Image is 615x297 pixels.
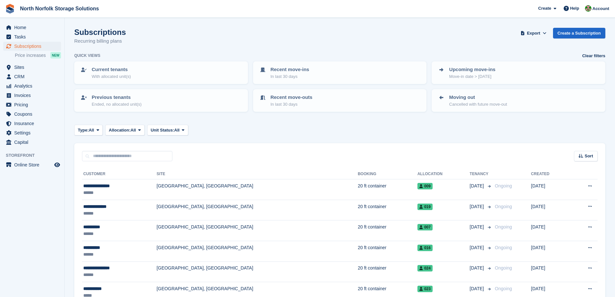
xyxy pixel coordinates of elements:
[3,72,61,81] a: menu
[449,73,495,80] p: Move-in date > [DATE]
[3,160,61,169] a: menu
[432,90,605,111] a: Moving out Cancelled with future move-out
[14,128,53,137] span: Settings
[14,138,53,147] span: Capital
[531,179,569,200] td: [DATE]
[75,90,247,111] a: Previous tenants Ended, no allocated unit(s)
[582,53,605,59] a: Clear filters
[570,5,579,12] span: Help
[417,224,433,230] span: 007
[531,220,569,241] td: [DATE]
[449,101,507,108] p: Cancelled with future move-out
[358,220,417,241] td: 20 ft container
[470,265,485,271] span: [DATE]
[271,73,309,80] p: In last 30 days
[157,220,358,241] td: [GEOGRAPHIC_DATA], [GEOGRAPHIC_DATA]
[531,261,569,282] td: [DATE]
[14,42,53,51] span: Subscriptions
[3,81,61,90] a: menu
[14,110,53,119] span: Coupons
[50,52,61,58] div: NEW
[75,62,247,83] a: Current tenants With allocated unit(s)
[82,169,157,179] th: Customer
[495,245,512,250] span: Ongoing
[254,62,426,83] a: Recent move-ins In last 30 days
[6,152,64,159] span: Storefront
[495,286,512,291] span: Ongoing
[271,66,309,73] p: Recent move-ins
[17,3,101,14] a: North Norfolk Storage Solutions
[417,286,433,292] span: 023
[531,200,569,220] td: [DATE]
[151,127,174,133] span: Unit Status:
[470,224,485,230] span: [DATE]
[417,169,470,179] th: Allocation
[53,161,61,169] a: Preview store
[417,265,433,271] span: 024
[14,32,53,41] span: Tasks
[3,110,61,119] a: menu
[109,127,130,133] span: Allocation:
[3,32,61,41] a: menu
[14,160,53,169] span: Online Store
[585,153,593,159] span: Sort
[449,94,507,101] p: Moving out
[14,81,53,90] span: Analytics
[15,52,61,59] a: Price increases NEW
[358,261,417,282] td: 20 ft container
[147,125,188,135] button: Unit Status: All
[78,127,89,133] span: Type:
[3,91,61,100] a: menu
[585,5,591,12] img: Katherine Phelps
[92,73,131,80] p: With allocated unit(s)
[3,23,61,32] a: menu
[74,125,103,135] button: Type: All
[495,204,512,209] span: Ongoing
[495,183,512,188] span: Ongoing
[519,28,548,38] button: Export
[157,200,358,220] td: [GEOGRAPHIC_DATA], [GEOGRAPHIC_DATA]
[531,169,569,179] th: Created
[157,179,358,200] td: [GEOGRAPHIC_DATA], [GEOGRAPHIC_DATA]
[130,127,136,133] span: All
[92,101,142,108] p: Ended, no allocated unit(s)
[3,100,61,109] a: menu
[14,91,53,100] span: Invoices
[3,138,61,147] a: menu
[358,169,417,179] th: Booking
[470,169,492,179] th: Tenancy
[14,23,53,32] span: Home
[358,241,417,261] td: 20 ft container
[74,28,126,37] h1: Subscriptions
[271,101,313,108] p: In last 30 days
[470,203,485,210] span: [DATE]
[15,52,46,58] span: Price increases
[3,42,61,51] a: menu
[358,200,417,220] td: 20 ft container
[417,183,433,189] span: 009
[3,63,61,72] a: menu
[417,204,433,210] span: 019
[470,244,485,251] span: [DATE]
[495,265,512,270] span: Ongoing
[449,66,495,73] p: Upcoming move-ins
[105,125,145,135] button: Allocation: All
[531,241,569,261] td: [DATE]
[553,28,605,38] a: Create a Subscription
[92,66,131,73] p: Current tenants
[470,183,485,189] span: [DATE]
[74,53,100,58] h6: Quick views
[538,5,551,12] span: Create
[92,94,142,101] p: Previous tenants
[174,127,180,133] span: All
[14,63,53,72] span: Sites
[89,127,94,133] span: All
[271,94,313,101] p: Recent move-outs
[417,245,433,251] span: 016
[592,5,609,12] span: Account
[157,261,358,282] td: [GEOGRAPHIC_DATA], [GEOGRAPHIC_DATA]
[14,119,53,128] span: Insurance
[74,37,126,45] p: Recurring billing plans
[157,169,358,179] th: Site
[495,224,512,229] span: Ongoing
